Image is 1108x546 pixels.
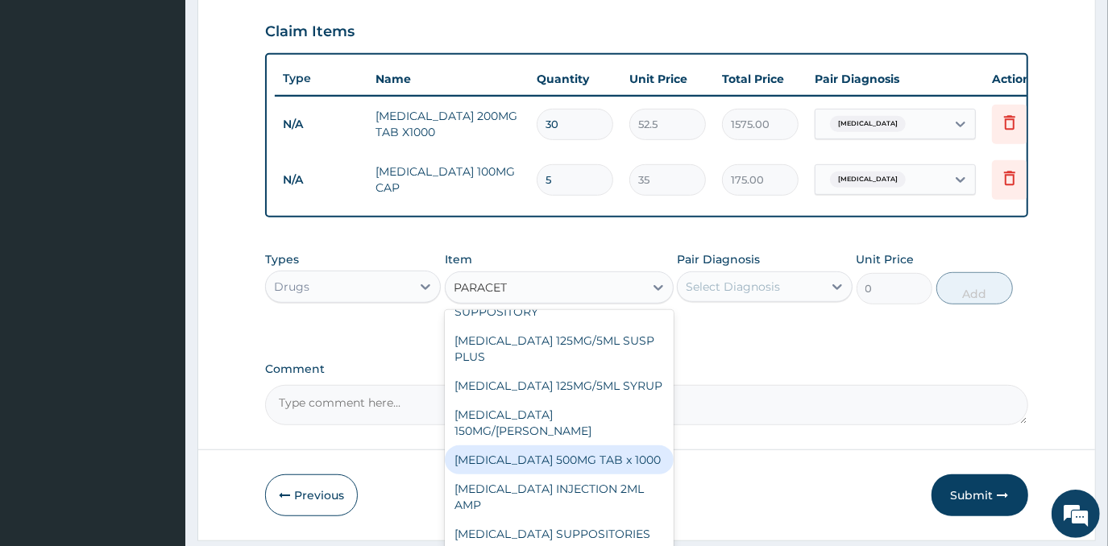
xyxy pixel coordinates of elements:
td: N/A [275,165,367,195]
textarea: Type your message and hit 'Enter' [8,370,307,426]
h3: Claim Items [265,23,355,41]
label: Unit Price [857,251,915,267]
span: [MEDICAL_DATA] [830,172,906,188]
div: [MEDICAL_DATA] INJECTION 2ML AMP [445,474,674,519]
span: We're online! [93,168,222,330]
button: Add [936,272,1013,304]
td: [MEDICAL_DATA] 100MG CAP [367,155,529,204]
td: N/A [275,110,367,139]
th: Unit Price [621,63,714,95]
th: Total Price [714,63,807,95]
label: Pair Diagnosis [677,251,760,267]
button: Submit [932,474,1028,516]
div: [MEDICAL_DATA] 125MG/5ML SYRUP [445,371,674,400]
div: [MEDICAL_DATA] 150MG/[PERSON_NAME] [445,400,674,445]
th: Pair Diagnosis [807,63,984,95]
img: d_794563401_company_1708531726252_794563401 [30,81,65,121]
span: [MEDICAL_DATA] [830,116,906,132]
label: Item [445,251,472,267]
div: Chat with us now [84,90,271,111]
div: Select Diagnosis [686,279,780,295]
div: Minimize live chat window [264,8,303,47]
th: Quantity [529,63,621,95]
th: Type [275,64,367,93]
th: Name [367,63,529,95]
div: [MEDICAL_DATA] 125MG/5ML SUSP PLUS [445,326,674,371]
div: Drugs [274,279,309,295]
td: [MEDICAL_DATA] 200MG TAB X1000 [367,100,529,148]
label: Comment [265,362,1027,376]
th: Actions [984,63,1064,95]
div: [MEDICAL_DATA] 500MG TAB x 1000 [445,445,674,474]
label: Types [265,253,299,267]
button: Previous [265,474,358,516]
